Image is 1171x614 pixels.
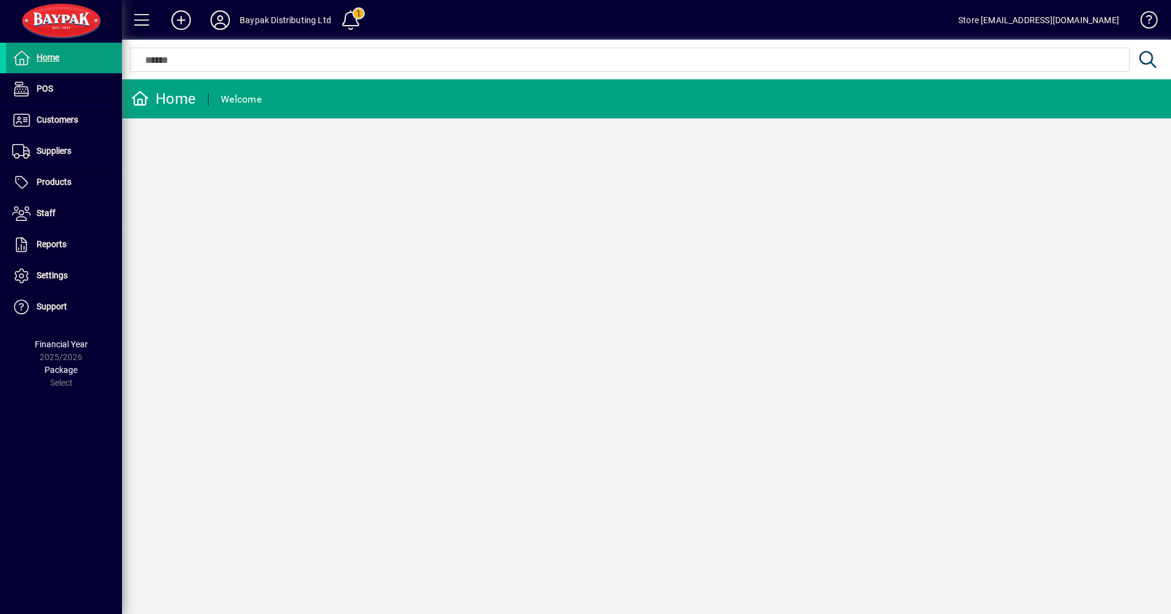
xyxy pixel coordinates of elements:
[37,302,67,311] span: Support
[37,84,53,93] span: POS
[958,10,1119,30] div: Store [EMAIL_ADDRESS][DOMAIN_NAME]
[37,146,71,156] span: Suppliers
[240,10,331,30] div: Baypak Distributing Ltd
[6,167,122,198] a: Products
[35,339,88,349] span: Financial Year
[162,9,201,31] button: Add
[6,261,122,291] a: Settings
[221,90,262,109] div: Welcome
[37,177,71,187] span: Products
[131,89,196,109] div: Home
[6,74,122,104] a: POS
[201,9,240,31] button: Profile
[6,136,122,167] a: Suppliers
[6,105,122,135] a: Customers
[6,198,122,229] a: Staff
[45,365,77,375] span: Package
[6,229,122,260] a: Reports
[37,208,56,218] span: Staff
[37,270,68,280] span: Settings
[6,292,122,322] a: Support
[37,115,78,125] span: Customers
[37,52,59,62] span: Home
[37,239,66,249] span: Reports
[1131,2,1156,42] a: Knowledge Base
